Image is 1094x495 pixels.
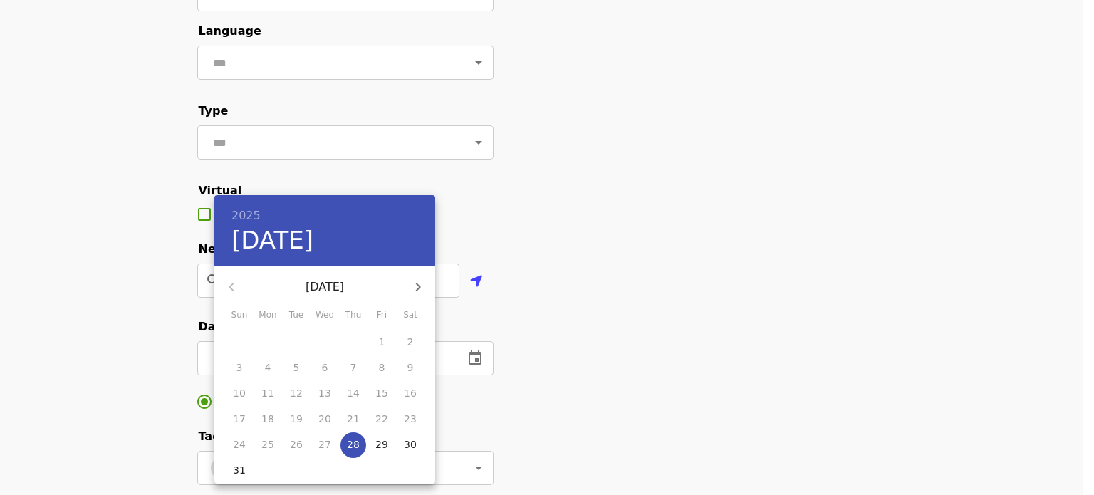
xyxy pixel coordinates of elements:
[397,308,423,323] span: Sat
[231,226,313,256] button: [DATE]
[233,463,246,477] p: 31
[340,308,366,323] span: Thu
[249,278,401,296] p: [DATE]
[226,308,252,323] span: Sun
[369,308,395,323] span: Fri
[283,308,309,323] span: Tue
[226,458,252,484] button: 31
[369,432,395,458] button: 29
[340,432,366,458] button: 28
[231,206,261,226] button: 2025
[347,437,360,452] p: 28
[255,308,281,323] span: Mon
[375,437,388,452] p: 29
[404,437,417,452] p: 30
[312,308,338,323] span: Wed
[397,432,423,458] button: 30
